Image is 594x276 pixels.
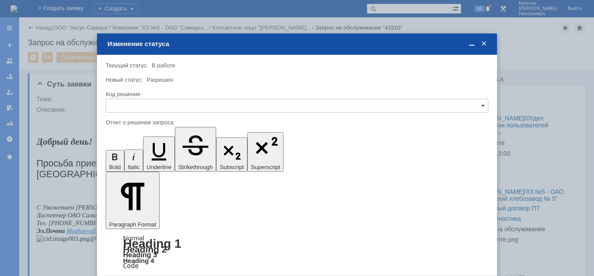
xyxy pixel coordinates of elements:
[123,244,167,254] a: Heading 2
[45,99,75,106] span: Самарский
[106,91,487,97] div: Код решения
[114,99,117,106] span: 5
[72,114,79,121] span: -5.
[9,106,69,113] span: . [PHONE_NUMBER],
[66,114,72,121] span: hz
[106,172,160,229] button: Paragraph Format
[106,62,148,69] label: Текущий статус:
[106,235,488,269] div: Paragraph Format
[467,40,476,48] span: Свернуть (Ctrl + M)
[123,262,139,270] a: Code
[107,40,488,48] div: Изменение статуса
[109,164,121,170] span: Bold
[123,234,144,242] a: Normal
[39,91,88,98] span: [PERSON_NAME]
[106,120,487,125] div: Отчет о решении запроса
[480,40,488,48] span: Закрыть
[31,99,44,106] span: ОАО
[178,164,213,170] span: Strikethrough
[52,23,56,34] span: !
[123,251,157,259] a: Heading 3
[9,55,145,61] span: Email отправителя: [EMAIL_ADDRESS][DOMAIN_NAME]
[109,221,156,228] span: Paragraph Format
[9,63,142,69] span: Email отправителя: [EMAIL_ADDRESS][DOMAIN_NAME]
[216,137,247,172] button: Subscript
[123,257,154,264] a: Heading 4
[147,164,171,170] span: Underline
[128,164,140,170] span: Italic
[30,114,84,121] a: MozhaevaE@hz-5.ru
[143,136,175,172] button: Underline
[147,76,173,83] span: Разрешен
[9,114,29,121] span: Почта
[106,150,124,172] button: Bold
[90,91,139,98] span: [PERSON_NAME]
[108,99,114,106] span: №
[123,237,181,250] a: Heading 1
[60,114,66,121] span: @
[79,114,84,121] span: ru
[247,132,284,172] button: Superscript
[6,91,37,98] span: Уважением
[78,106,94,113] span: . 5036
[124,150,143,172] button: Italic
[34,23,53,34] span: день
[7,114,9,121] span: .
[77,99,107,106] span: хлебозавод
[106,76,143,83] label: Новый статус:
[69,106,78,113] span: доб
[152,62,175,69] span: В работе
[30,114,60,121] span: MozhaevaE
[175,127,216,172] button: Strikethrough
[220,164,244,170] span: Subscript
[251,164,280,170] span: Superscript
